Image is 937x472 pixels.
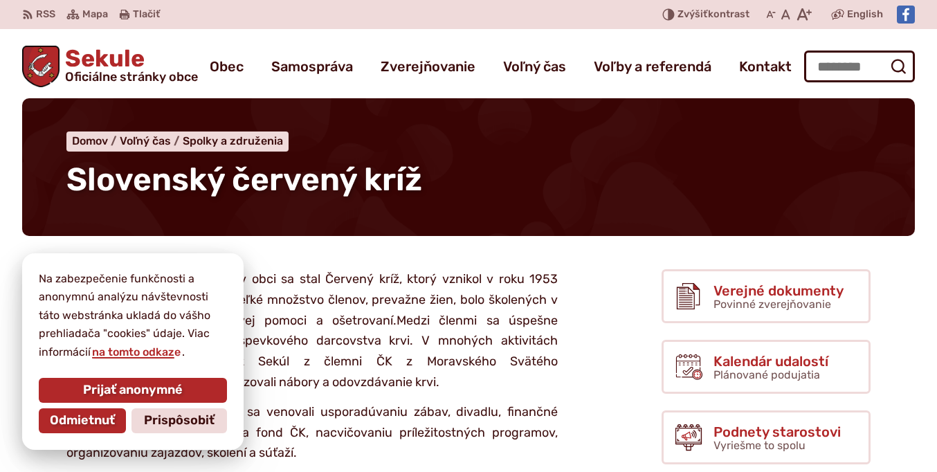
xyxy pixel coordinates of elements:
[210,47,244,86] a: Obec
[713,368,820,381] span: Plánované podujatia
[847,6,883,23] span: English
[65,71,198,83] span: Oficiálne stránky obce
[83,383,183,398] span: Prijať anonymné
[662,410,871,464] a: Podnety starostovi Vyriešme to spolu
[677,9,749,21] span: kontrast
[677,8,708,20] span: Zvýšiť
[713,354,828,369] span: Kalendár udalostí
[91,345,182,358] a: na tomto odkaze
[739,47,792,86] a: Kontakt
[82,6,108,23] span: Mapa
[183,134,283,147] a: Spolky a združenia
[66,269,558,392] p: Najmasovejšou organizáciou v obci sa stal Červený kríž, ktorý vznikol v roku 1953 zásluhou [PERSO...
[662,340,871,394] a: Kalendár udalostí Plánované podujatia
[66,402,558,464] p: V kultúrnovýchovnej činnosti sa venovali usporadúvaniu zábav, divadlu, finančné výnosy z ktorých ...
[897,6,915,24] img: Prejsť na Facebook stránku
[844,6,886,23] a: English
[39,270,227,361] p: Na zabezpečenie funkčnosti a anonymnú analýzu návštevnosti táto webstránka ukladá do vášho prehli...
[713,283,844,298] span: Verejné dokumenty
[72,134,108,147] span: Domov
[39,408,126,433] button: Odmietnuť
[66,161,422,199] span: Slovenský červený kríž
[713,439,806,452] span: Vyriešme to spolu
[133,9,160,21] span: Tlačiť
[120,134,171,147] span: Voľný čas
[713,298,831,311] span: Povinné zverejňovanie
[144,413,215,428] span: Prispôsobiť
[131,408,227,433] button: Prispôsobiť
[50,413,115,428] span: Odmietnuť
[381,47,475,86] a: Zverejňovanie
[72,134,120,147] a: Domov
[60,47,198,83] span: Sekule
[503,47,566,86] a: Voľný čas
[22,46,198,87] a: Logo Sekule, prejsť na domovskú stránku.
[120,134,183,147] a: Voľný čas
[39,378,227,403] button: Prijať anonymné
[271,47,353,86] a: Samospráva
[36,6,55,23] span: RSS
[594,47,711,86] a: Voľby a referendá
[22,46,60,87] img: Prejsť na domovskú stránku
[713,424,841,439] span: Podnety starostovi
[662,269,871,323] a: Verejné dokumenty Povinné zverejňovanie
